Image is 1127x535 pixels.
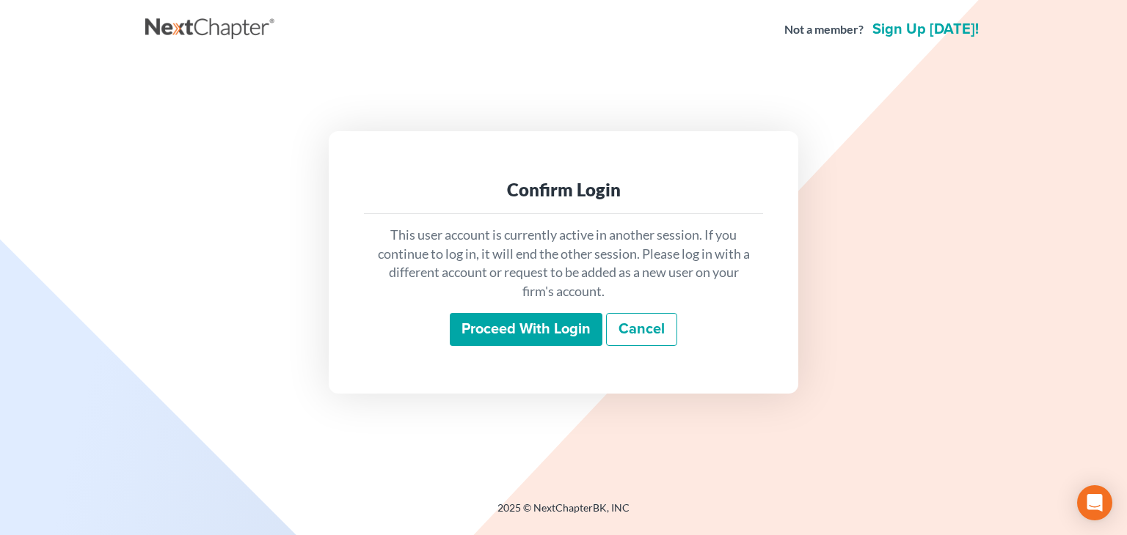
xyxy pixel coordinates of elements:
a: Cancel [606,313,677,347]
p: This user account is currently active in another session. If you continue to log in, it will end ... [376,226,751,301]
div: 2025 © NextChapterBK, INC [145,501,982,527]
input: Proceed with login [450,313,602,347]
div: Open Intercom Messenger [1077,485,1112,520]
div: Confirm Login [376,178,751,202]
a: Sign up [DATE]! [869,22,982,37]
strong: Not a member? [784,21,864,38]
